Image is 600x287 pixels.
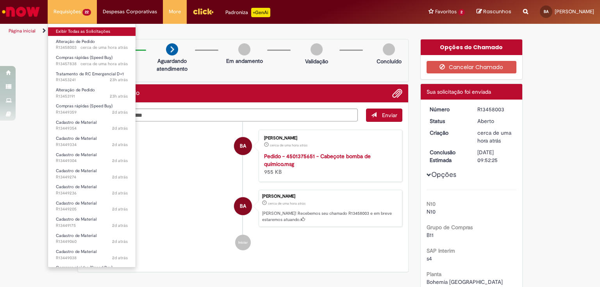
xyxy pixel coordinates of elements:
div: 28/08/2025 13:52:23 [477,129,514,144]
span: Cadastro de Material [56,184,96,190]
div: Bruno Rodrigues Antunes [234,137,252,155]
span: cerca de uma hora atrás [80,61,128,67]
img: img-circle-grey.png [311,43,323,55]
div: 955 KB [264,152,394,176]
span: 2 [458,9,465,16]
button: Enviar [366,109,402,122]
time: 26/08/2025 15:26:22 [112,239,128,244]
p: Validação [305,57,328,65]
span: Compras rápidas (Speed Buy) [56,55,112,61]
img: img-circle-grey.png [383,43,395,55]
span: Cadastro de Material [56,135,96,141]
span: Cadastro de Material [56,119,96,125]
span: cerca de uma hora atrás [80,45,128,50]
span: cerca de uma hora atrás [270,143,307,148]
span: R13449274 [56,174,128,180]
div: Opções do Chamado [421,39,523,55]
time: 26/08/2025 15:51:12 [112,190,128,196]
span: Requisições [54,8,81,16]
a: Aberto R13449334 : Cadastro de Material [48,134,136,149]
b: N10 [427,200,436,207]
span: R13458003 [56,45,128,51]
div: R13458003 [477,105,514,113]
span: 2d atrás [112,206,128,212]
dt: Conclusão Estimada [424,148,472,164]
ul: Requisições [48,23,136,267]
span: R13449205 [56,206,128,212]
time: 28/08/2025 13:27:15 [80,61,128,67]
a: Aberto R13449354 : Cadastro de Material [48,118,136,133]
p: Concluído [377,57,402,65]
div: Bruno Rodrigues Antunes [234,197,252,215]
img: click_logo_yellow_360x200.png [193,5,214,17]
time: 26/08/2025 16:09:12 [112,109,128,115]
span: 23h atrás [110,93,128,99]
span: 2d atrás [112,142,128,148]
span: Alteração de Pedido [56,39,95,45]
div: Padroniza [225,8,270,17]
span: Despesas Corporativas [103,8,157,16]
span: 2d atrás [112,109,128,115]
b: SAP Interim [427,247,455,254]
span: Cadastro de Material [56,152,96,158]
a: Aberto R13449304 : Cadastro de Material [48,151,136,165]
a: Aberto R13457838 : Compras rápidas (Speed Buy) [48,53,136,68]
a: Pedido - 4501375651 - Cabeçote bomba de químico.msg [264,153,371,168]
a: Aberto R13448357 : Compras rápidas (Speed Buy) [48,264,136,278]
a: Página inicial [9,28,36,34]
span: Cadastro de Material [56,216,96,222]
span: 2d atrás [112,125,128,131]
span: BA [240,197,246,216]
ul: Trilhas de página [6,24,394,38]
span: Alteração de Pedido [56,87,95,93]
a: Aberto R13449205 : Cadastro de Material [48,199,136,214]
span: Cadastro de Material [56,200,96,206]
span: R13449236 [56,190,128,196]
span: s4 [427,255,432,262]
a: Aberto R13449274 : Cadastro de Material [48,167,136,181]
textarea: Digite sua mensagem aqui... [84,109,358,122]
a: Exibir Todas as Solicitações [48,27,136,36]
span: Cadastro de Material [56,249,96,255]
time: 28/08/2025 13:52:23 [268,201,305,206]
span: 2d atrás [112,190,128,196]
time: 26/08/2025 15:56:24 [112,174,128,180]
span: R13449175 [56,223,128,229]
span: 2d atrás [112,174,128,180]
b: Grupo de Compras [427,224,473,231]
span: B11 [427,232,434,239]
time: 27/08/2025 15:32:11 [110,93,128,99]
a: Aberto R13449236 : Cadastro de Material [48,183,136,197]
span: R13449354 [56,125,128,132]
time: 28/08/2025 13:52:24 [80,45,128,50]
div: Aberto [477,117,514,125]
span: Compras rápidas (Speed Buy) [56,103,112,109]
a: Aberto R13449175 : Cadastro de Material [48,215,136,230]
a: Rascunhos [477,8,511,16]
a: Aberto R13449060 : Cadastro de Material [48,232,136,246]
time: 26/08/2025 15:44:38 [112,206,128,212]
div: [PERSON_NAME] [264,136,394,141]
span: [PERSON_NAME] [555,8,594,15]
button: Adicionar anexos [392,88,402,98]
span: BA [544,9,548,14]
img: arrow-next.png [166,43,178,55]
p: [PERSON_NAME]! Recebemos seu chamado R13458003 e em breve estaremos atuando. [262,210,398,223]
p: Aguardando atendimento [153,57,191,73]
a: Aberto R13453191 : Alteração de Pedido [48,86,136,100]
span: cerca de uma hora atrás [268,201,305,206]
span: Tratamento de RC Emergencial D+1 [56,71,124,77]
a: Aberto R13449038 : Cadastro de Material [48,248,136,262]
time: 26/08/2025 15:23:25 [112,255,128,261]
span: Cadastro de Material [56,233,96,239]
span: 2d atrás [112,223,128,228]
li: Bruno Rodrigues Antunes [84,190,402,227]
span: R13449060 [56,239,128,245]
time: 26/08/2025 15:40:12 [112,223,128,228]
span: BA [240,137,246,155]
dt: Status [424,117,472,125]
p: +GenAi [251,8,270,17]
time: 28/08/2025 13:52:01 [270,143,307,148]
span: R13449304 [56,158,128,164]
time: 27/08/2025 15:38:37 [110,77,128,83]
